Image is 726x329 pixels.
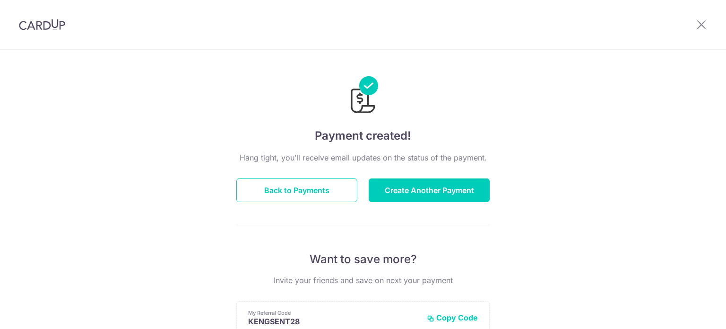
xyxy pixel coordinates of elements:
[236,252,490,267] p: Want to save more?
[427,313,478,322] button: Copy Code
[248,317,419,326] p: KENGSENT28
[236,127,490,144] h4: Payment created!
[236,152,490,163] p: Hang tight, you’ll receive email updates on the status of the payment.
[248,309,419,317] p: My Referral Code
[19,19,65,30] img: CardUp
[236,178,357,202] button: Back to Payments
[369,178,490,202] button: Create Another Payment
[236,275,490,286] p: Invite your friends and save on next your payment
[348,76,378,116] img: Payments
